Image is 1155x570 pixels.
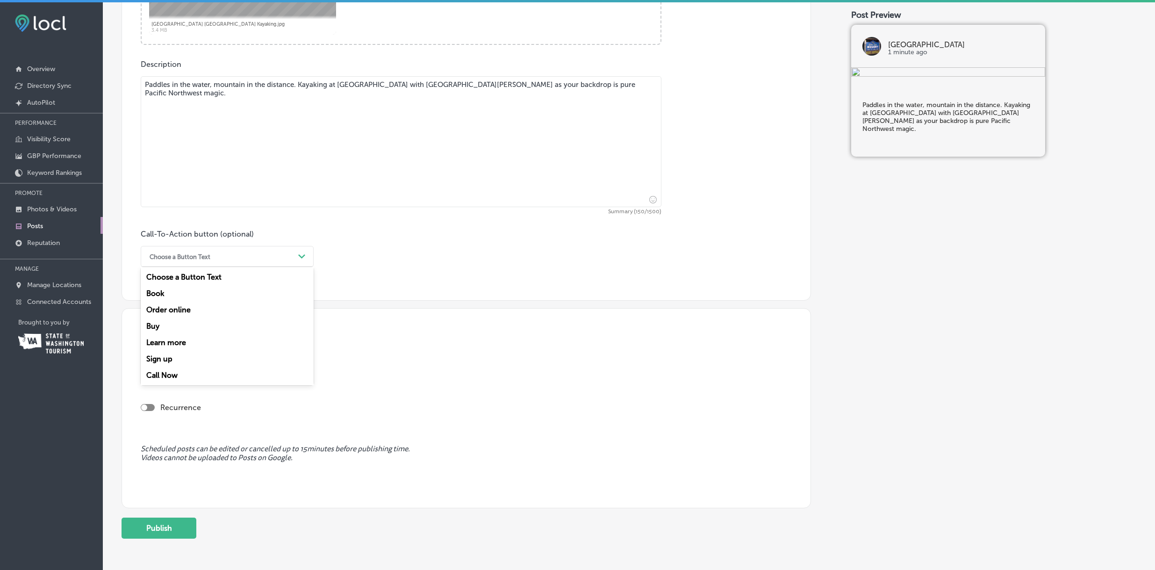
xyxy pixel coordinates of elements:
div: Buy [141,318,314,334]
span: Insert emoji [645,194,657,205]
div: Choose a Button Text [141,269,314,285]
button: Publish [122,518,196,539]
p: Reputation [27,239,60,247]
h5: Paddles in the water, mountain in the distance. Kayaking at [GEOGRAPHIC_DATA] with [GEOGRAPHIC_DA... [862,101,1034,133]
img: logo [862,37,881,56]
label: Description [141,60,181,69]
p: Connected Accounts [27,298,91,306]
div: Sign up [141,351,314,367]
p: Posts [27,222,43,230]
div: Book [141,285,314,302]
div: Post Preview [851,10,1136,20]
img: a131328b-836d-4aef-b46d-dd07d53048ce [851,67,1045,79]
p: 1 minute ago [888,49,1034,56]
p: Brought to you by [18,319,103,326]
div: Call Now [141,367,314,383]
p: AutoPilot [27,99,55,107]
textarea: Paddles in the water, mountain in the distance. Kayaking at [GEOGRAPHIC_DATA] with [GEOGRAPHIC_DA... [141,76,661,207]
label: Recurrence [160,403,201,412]
p: Overview [27,65,55,73]
p: [GEOGRAPHIC_DATA] [888,41,1034,49]
label: Call-To-Action button (optional) [141,230,254,238]
span: Summary (150/1500) [141,209,661,215]
p: Visibility Score [27,135,71,143]
span: Scheduled posts can be edited or cancelled up to 15 minutes before publishing time. Videos cannot... [141,445,792,462]
img: fda3e92497d09a02dc62c9cd864e3231.png [15,14,66,32]
p: Photos & Videos [27,205,77,213]
p: GBP Performance [27,152,81,160]
p: Directory Sync [27,82,72,90]
p: Manage Locations [27,281,81,289]
div: Choose a Button Text [150,253,210,260]
img: Washington Tourism [18,333,84,354]
h3: Publishing options [141,335,792,348]
p: Keyword Rankings [27,169,82,177]
div: Learn more [141,334,314,351]
div: Order online [141,302,314,318]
